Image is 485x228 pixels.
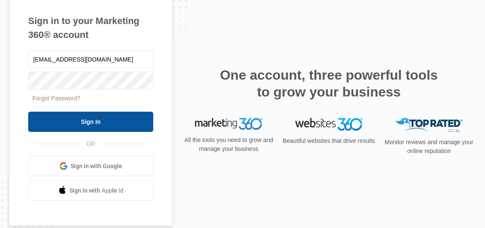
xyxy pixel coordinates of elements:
[69,186,123,195] span: Sign in with Apple Id
[395,118,463,132] img: Top Rated Local
[217,67,440,100] h2: One account, three powerful tools to grow your business
[382,138,476,156] p: Monitor reviews and manage your online reputation
[28,156,153,176] a: Sign in with Google
[32,95,80,102] a: Forgot Password?
[295,118,362,130] img: Websites 360
[28,14,153,42] h1: Sign in to your Marketing 360® account
[282,137,376,145] p: Beautiful websites that drive results
[195,118,262,130] img: Marketing 360
[71,162,122,171] span: Sign in with Google
[28,112,153,132] input: Sign In
[28,180,153,201] a: Sign in with Apple Id
[80,139,101,148] span: OR
[28,51,153,68] input: Email
[181,136,276,153] p: All the tools you need to grow and manage your business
